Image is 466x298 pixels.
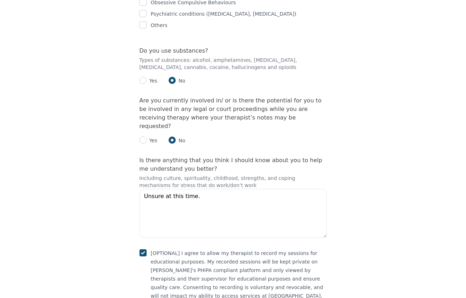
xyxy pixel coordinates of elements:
[139,47,208,54] label: Do you use substances?
[151,10,296,18] p: Psychiatric conditions ([MEDICAL_DATA], [MEDICAL_DATA])
[139,175,327,189] p: Including culture, spirituality, childhood, strengths, and coping mechanisms for stress that do w...
[139,97,322,129] label: Are you currently involved in/ or is there the potential for you to be involved in any legal or c...
[139,189,327,238] textarea: Unsure at this time.
[147,137,158,144] p: Yes
[151,21,168,30] p: Others
[139,157,322,172] label: Is there anything that you think I should know about you to help me understand you better?
[147,77,158,84] p: Yes
[139,57,327,71] p: Types of substances: alcohol, amphetamines, [MEDICAL_DATA], [MEDICAL_DATA], cannabis, cocaine, ha...
[176,77,185,84] p: No
[176,137,185,144] p: No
